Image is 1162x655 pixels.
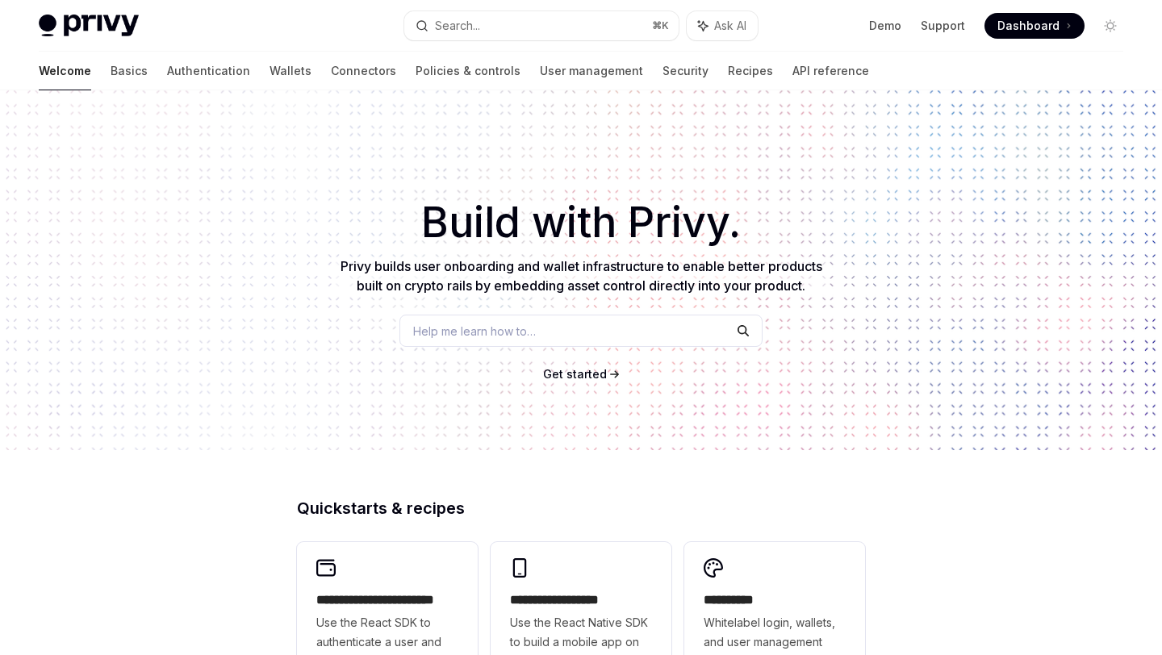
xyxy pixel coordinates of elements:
div: Search... [435,16,480,35]
a: Support [921,18,965,34]
span: Get started [543,367,607,381]
button: Search...⌘K [404,11,678,40]
a: API reference [792,52,869,90]
span: Dashboard [997,18,1060,34]
a: Get started [543,366,607,382]
span: Help me learn how to… [413,323,536,340]
a: Welcome [39,52,91,90]
span: Privy builds user onboarding and wallet infrastructure to enable better products built on crypto ... [341,258,822,294]
span: Ask AI [714,18,746,34]
a: Authentication [167,52,250,90]
a: Demo [869,18,901,34]
button: Toggle dark mode [1097,13,1123,39]
a: Dashboard [984,13,1085,39]
a: Basics [111,52,148,90]
a: Recipes [728,52,773,90]
span: ⌘ K [652,19,669,32]
a: Wallets [270,52,311,90]
span: Build with Privy. [421,208,741,237]
a: Policies & controls [416,52,520,90]
a: Security [663,52,708,90]
a: Connectors [331,52,396,90]
img: light logo [39,15,139,37]
a: User management [540,52,643,90]
button: Ask AI [687,11,758,40]
span: Quickstarts & recipes [297,500,465,516]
